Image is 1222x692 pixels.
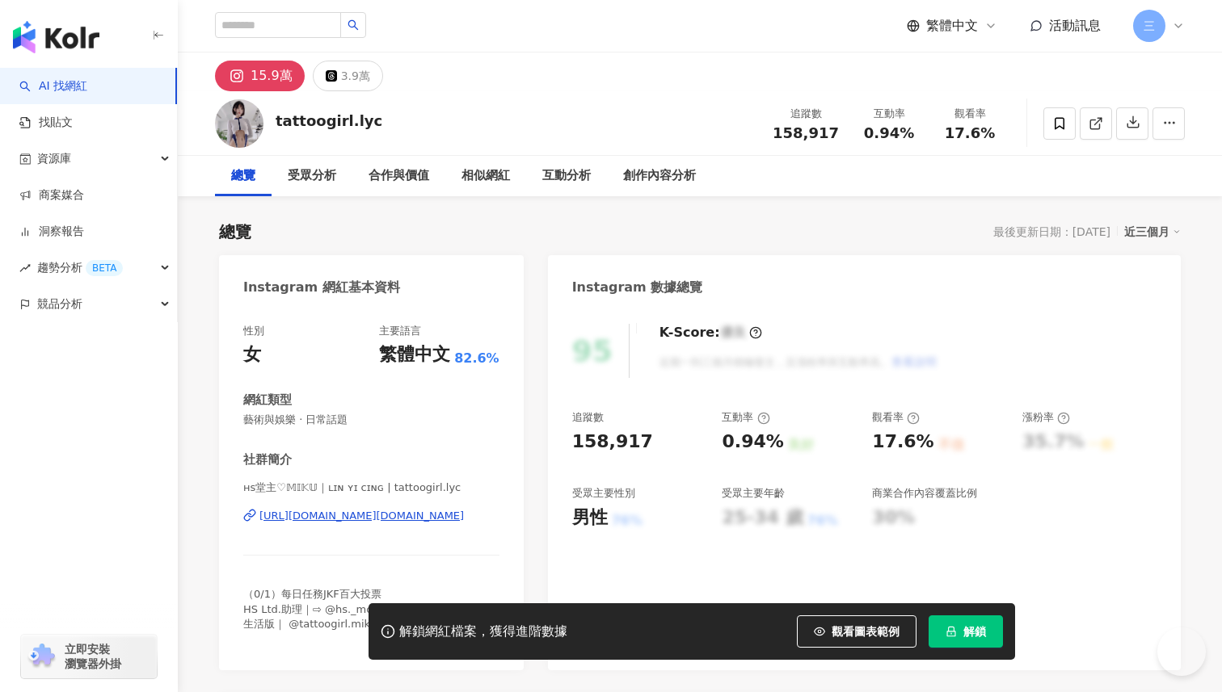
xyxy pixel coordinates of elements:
[864,125,914,141] span: 0.94%
[259,509,464,523] div: [URL][DOMAIN_NAME][DOMAIN_NAME]
[26,644,57,669] img: chrome extension
[572,410,604,425] div: 追蹤數
[243,342,261,367] div: 女
[37,286,82,322] span: 競品分析
[219,220,251,243] div: 總覽
[945,125,995,141] span: 17.6%
[1144,17,1155,35] span: 三
[993,225,1110,238] div: 最後更新日期：[DATE]
[929,615,1003,648] button: 解鎖
[722,486,785,501] div: 受眾主要年齡
[21,635,157,678] a: chrome extension立即安裝 瀏覽器外掛
[461,166,510,186] div: 相似網紅
[773,106,839,122] div: 追蹤數
[926,17,978,35] span: 繁體中文
[19,115,73,131] a: 找貼文
[379,324,421,338] div: 主要語言
[19,187,84,203] a: 商案媒合
[399,623,567,640] div: 解鎖網紅檔案，獲得進階數據
[243,392,292,409] div: 網紅類型
[572,279,703,296] div: Instagram 數據總覽
[65,642,121,671] span: 立即安裝 瀏覽器外掛
[722,410,769,425] div: 互動率
[454,350,499,367] span: 82.6%
[13,21,99,53] img: logo
[946,626,957,637] span: lock
[963,625,986,638] span: 解鎖
[231,166,255,186] div: 總覽
[215,61,305,91] button: 15.9萬
[243,451,292,468] div: 社群簡介
[243,509,499,523] a: [URL][DOMAIN_NAME][DOMAIN_NAME]
[1124,221,1181,242] div: 近三個月
[86,260,123,276] div: BETA
[1022,410,1070,425] div: 漲粉率
[659,324,762,342] div: K-Score :
[369,166,429,186] div: 合作與價值
[379,342,450,367] div: 繁體中文
[243,324,264,338] div: 性別
[19,262,31,274] span: rise
[797,615,917,648] button: 觀看圖表範例
[773,124,839,141] span: 158,917
[1049,18,1101,33] span: 活動訊息
[243,279,400,296] div: Instagram 網紅基本資料
[858,106,920,122] div: 互動率
[872,430,933,455] div: 17.6%
[251,65,293,87] div: 15.9萬
[832,625,900,638] span: 觀看圖表範例
[341,65,370,87] div: 3.9萬
[542,166,591,186] div: 互動分析
[572,505,608,531] div: 男性
[572,430,653,455] div: 158,917
[37,250,123,286] span: 趨勢分析
[348,19,359,31] span: search
[722,430,783,455] div: 0.94%
[939,106,1001,122] div: 觀看率
[572,486,635,501] div: 受眾主要性別
[19,78,87,94] a: searchAI 找網紅
[276,111,382,131] div: tattoogirl.lyc
[37,140,71,177] span: 資源庫
[19,224,84,240] a: 洞察報告
[313,61,383,91] button: 3.9萬
[623,166,696,186] div: 創作內容分析
[243,480,499,495] span: ʜs堂主♡𝕄𝕀𝕂𝕌｜ʟɪɴ ʏɪ ᴄɪɴɢ | tattoogirl.lyc
[215,99,263,148] img: KOL Avatar
[872,486,977,501] div: 商業合作內容覆蓋比例
[288,166,336,186] div: 受眾分析
[872,410,920,425] div: 觀看率
[243,413,499,427] span: 藝術與娛樂 · 日常話題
